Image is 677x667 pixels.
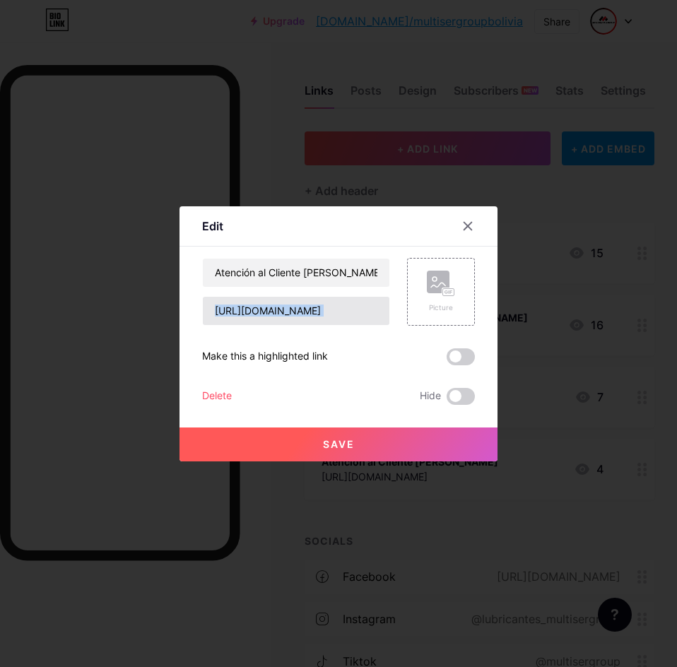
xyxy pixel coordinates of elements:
input: Title [203,259,389,287]
div: Delete [202,388,232,405]
span: Save [323,438,355,450]
button: Save [179,427,498,461]
div: Make this a highlighted link [202,348,328,365]
span: Hide [420,388,441,405]
input: URL [203,297,389,325]
div: Picture [427,302,455,313]
div: Edit [202,218,223,235]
